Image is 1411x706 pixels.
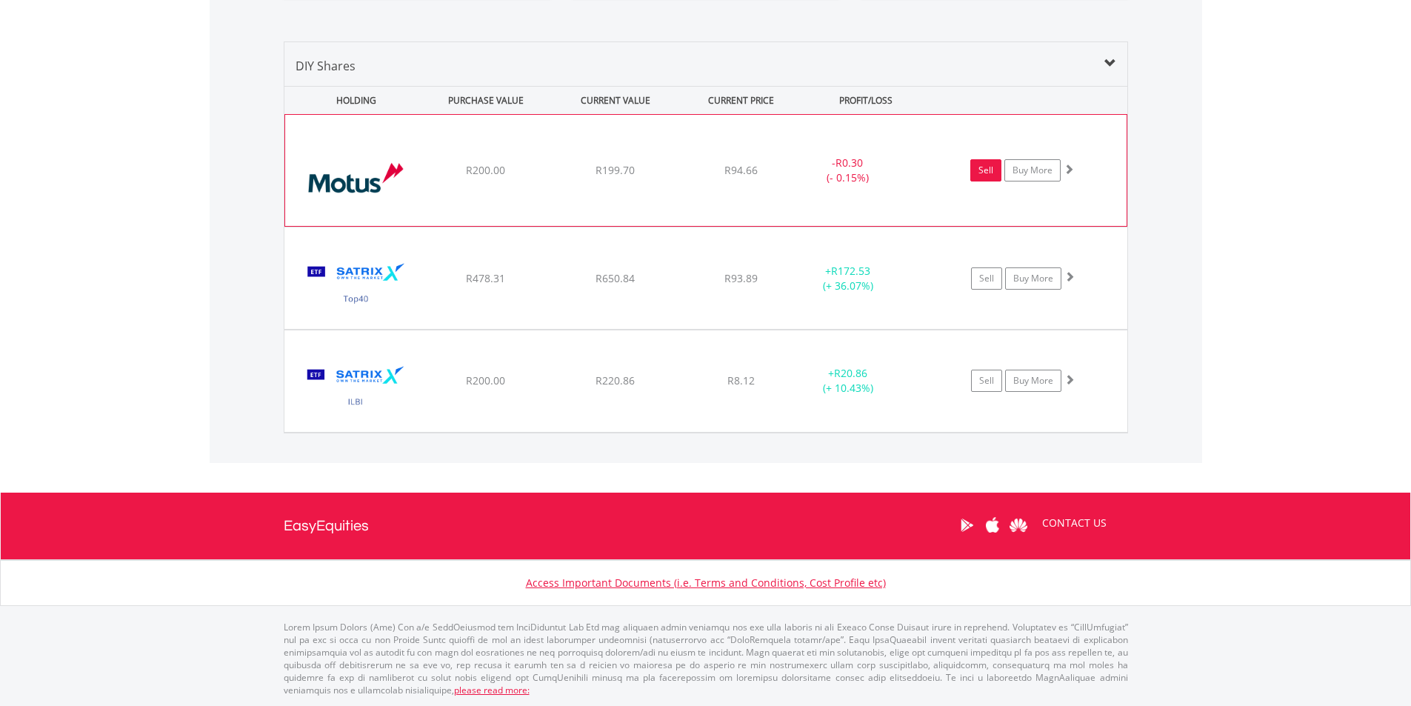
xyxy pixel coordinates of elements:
[681,87,799,114] div: CURRENT PRICE
[1005,267,1061,290] a: Buy More
[292,349,419,428] img: EQU.ZA.STXILB.png
[1004,159,1061,182] a: Buy More
[423,87,550,114] div: PURCHASE VALUE
[971,370,1002,392] a: Sell
[1006,502,1032,548] a: Huawei
[596,163,635,177] span: R199.70
[466,373,505,387] span: R200.00
[466,271,505,285] span: R478.31
[1032,502,1117,544] a: CONTACT US
[466,163,505,177] span: R200.00
[980,502,1006,548] a: Apple
[284,621,1128,697] p: Lorem Ipsum Dolors (Ame) Con a/e SeddOeiusmod tem InciDiduntut Lab Etd mag aliquaen admin veniamq...
[803,87,930,114] div: PROFIT/LOSS
[724,163,758,177] span: R94.66
[285,87,420,114] div: HOLDING
[526,576,886,590] a: Access Important Documents (i.e. Terms and Conditions, Cost Profile etc)
[971,267,1002,290] a: Sell
[553,87,679,114] div: CURRENT VALUE
[292,246,419,325] img: EQU.ZA.STX40.png
[954,502,980,548] a: Google Play
[293,133,420,222] img: EQU.ZA.MTH.png
[792,156,903,185] div: - (- 0.15%)
[727,373,755,387] span: R8.12
[1005,370,1061,392] a: Buy More
[834,366,867,380] span: R20.86
[970,159,1001,182] a: Sell
[296,58,356,74] span: DIY Shares
[596,271,635,285] span: R650.84
[454,684,530,696] a: please read more:
[596,373,635,387] span: R220.86
[835,156,863,170] span: R0.30
[724,271,758,285] span: R93.89
[284,493,369,559] a: EasyEquities
[831,264,870,278] span: R172.53
[793,366,904,396] div: + (+ 10.43%)
[793,264,904,293] div: + (+ 36.07%)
